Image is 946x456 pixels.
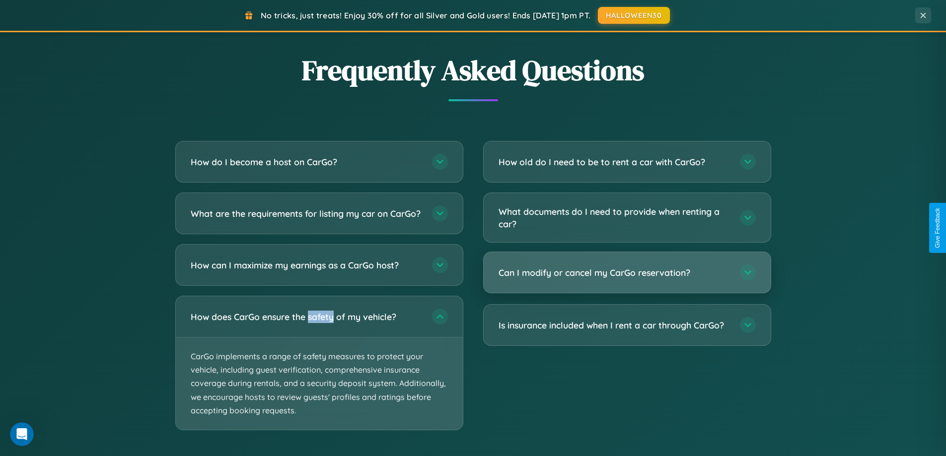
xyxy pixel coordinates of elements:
[499,156,730,168] h3: How old do I need to be to rent a car with CarGo?
[191,259,422,271] h3: How can I maximize my earnings as a CarGo host?
[598,7,670,24] button: HALLOWEEN30
[191,311,422,323] h3: How does CarGo ensure the safety of my vehicle?
[175,51,771,89] h2: Frequently Asked Questions
[176,337,463,430] p: CarGo implements a range of safety measures to protect your vehicle, including guest verification...
[261,10,590,20] span: No tricks, just treats! Enjoy 30% off for all Silver and Gold users! Ends [DATE] 1pm PT.
[499,266,730,279] h3: Can I modify or cancel my CarGo reservation?
[934,208,941,248] div: Give Feedback
[191,156,422,168] h3: How do I become a host on CarGo?
[499,319,730,331] h3: Is insurance included when I rent a car through CarGo?
[191,207,422,220] h3: What are the requirements for listing my car on CarGo?
[10,422,34,446] iframe: Intercom live chat
[499,205,730,230] h3: What documents do I need to provide when renting a car?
